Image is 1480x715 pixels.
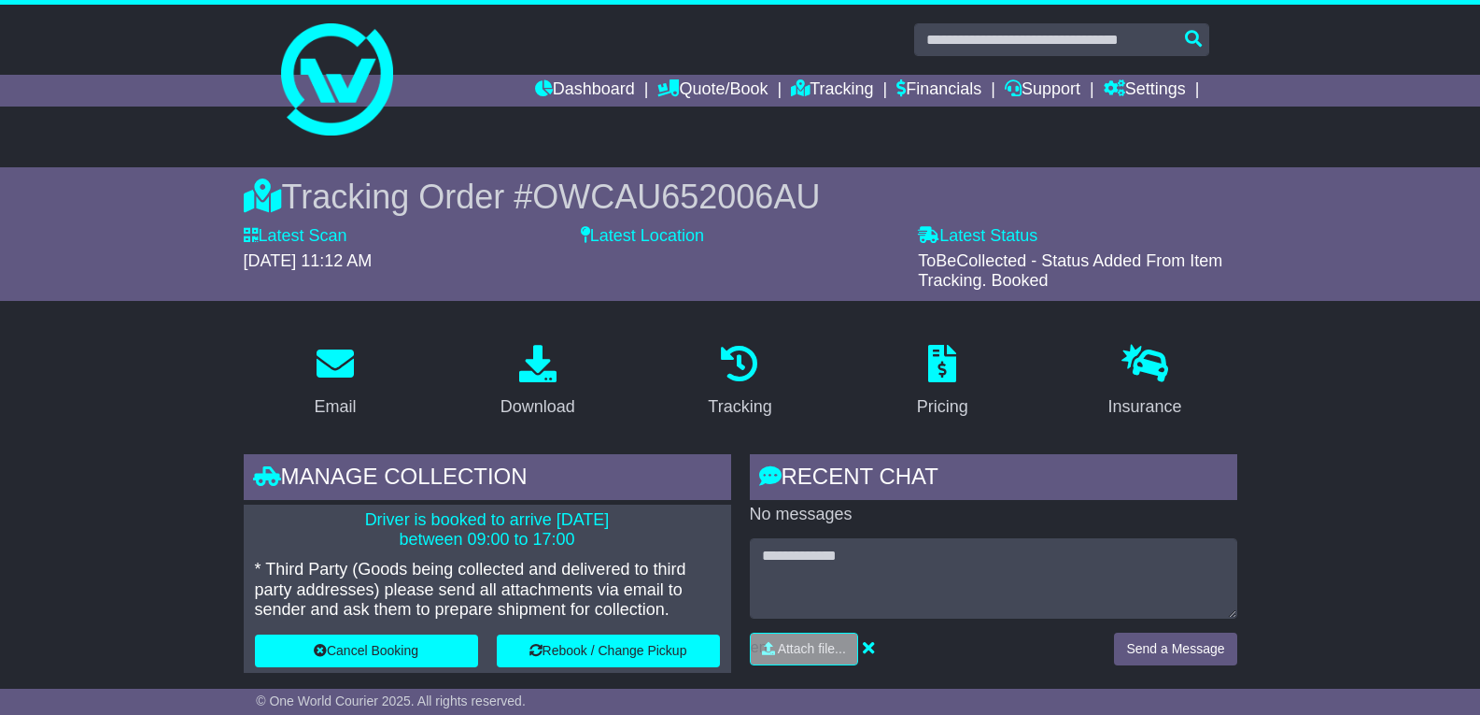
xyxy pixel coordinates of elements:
[497,635,720,667] button: Rebook / Change Pickup
[1005,75,1080,107] a: Support
[918,226,1037,247] label: Latest Status
[255,560,720,621] p: * Third Party (Goods being collected and delivered to third party addresses) please send all atta...
[750,454,1237,505] div: RECENT CHAT
[255,510,720,551] p: Driver is booked to arrive [DATE] between 09:00 to 17:00
[244,226,347,247] label: Latest Scan
[244,251,373,270] span: [DATE] 11:12 AM
[1096,338,1194,426] a: Insurance
[657,75,768,107] a: Quote/Book
[256,694,526,708] span: © One World Courier 2025. All rights reserved.
[244,177,1237,217] div: Tracking Order #
[905,338,980,426] a: Pricing
[917,394,968,420] div: Pricing
[255,635,478,667] button: Cancel Booking
[1104,75,1186,107] a: Settings
[532,178,820,216] span: OWCAU652006AU
[488,338,587,426] a: Download
[500,394,575,420] div: Download
[791,75,873,107] a: Tracking
[1114,633,1236,665] button: Send a Message
[244,454,731,505] div: Manage collection
[896,75,981,107] a: Financials
[1108,394,1182,420] div: Insurance
[918,251,1222,291] span: ToBeCollected - Status Added From Item Tracking. Booked
[696,338,783,426] a: Tracking
[581,226,704,247] label: Latest Location
[302,338,368,426] a: Email
[535,75,635,107] a: Dashboard
[708,394,771,420] div: Tracking
[314,394,356,420] div: Email
[750,505,1237,525] p: No messages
